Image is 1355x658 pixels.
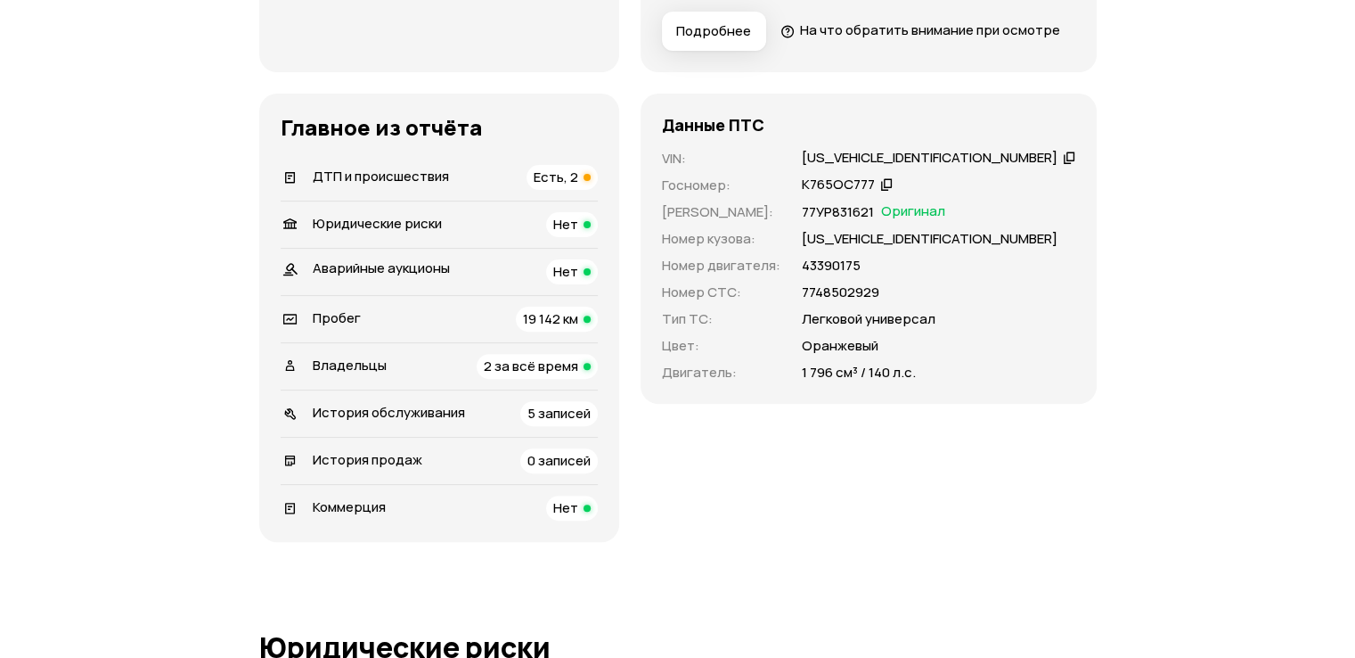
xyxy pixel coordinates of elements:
[527,404,591,423] span: 5 записей
[313,498,386,516] span: Коммерция
[802,309,935,329] p: Легковой универсал
[802,176,875,194] div: К765ОС777
[662,12,766,51] button: Подробнее
[553,215,578,234] span: Нет
[662,256,780,276] p: Номер двигателя :
[662,115,764,135] h4: Данные ПТС
[802,256,861,276] p: 43390175
[523,309,578,328] span: 19 142 км
[662,176,780,195] p: Госномер :
[802,229,1057,249] p: [US_VEHICLE_IDENTIFICATION_NUMBER]
[553,498,578,517] span: Нет
[484,357,578,375] span: 2 за всё время
[313,356,387,374] span: Владельцы
[313,450,422,469] span: История продаж
[662,149,780,169] p: VIN :
[313,214,442,233] span: Юридические риски
[313,403,465,422] span: История обслуживания
[553,262,578,281] span: Нет
[662,309,780,329] p: Тип ТС :
[802,149,1057,168] div: [US_VEHICLE_IDENTIFICATION_NUMBER]
[881,202,945,222] span: Оригинал
[802,283,879,302] p: 7748502929
[802,363,916,382] p: 1 796 см³ / 140 л.с.
[802,336,878,356] p: Оранжевый
[313,167,449,185] span: ДТП и происшествия
[662,202,780,222] p: [PERSON_NAME] :
[800,21,1060,39] span: На что обратить внимание при осмотре
[662,363,780,382] p: Двигатель :
[527,451,591,470] span: 0 записей
[281,115,598,140] h3: Главное из отчёта
[802,202,874,222] p: 77УР831621
[662,283,780,302] p: Номер СТС :
[676,22,751,40] span: Подробнее
[313,259,450,277] span: Аварийные аукционы
[780,21,1060,39] a: На что обратить внимание при осмотре
[313,308,361,327] span: Пробег
[662,229,780,249] p: Номер кузова :
[662,336,780,356] p: Цвет :
[534,168,578,186] span: Есть, 2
